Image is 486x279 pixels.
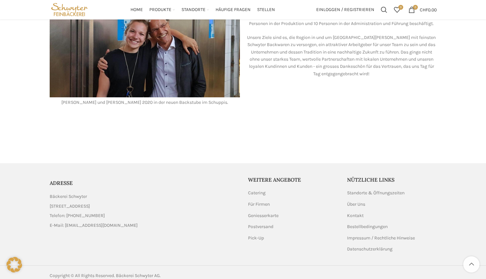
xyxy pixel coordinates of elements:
[257,3,275,16] a: Stellen
[347,190,405,196] a: Standorte & Öffnungszeiten
[149,7,171,13] span: Produkte
[181,3,209,16] a: Standorte
[248,224,274,230] a: Postversand
[347,201,366,208] a: Über Uns
[316,7,374,12] span: Einloggen / Registrieren
[50,193,87,200] span: Bäckerei Schwyter
[313,3,378,16] a: Einloggen / Registrieren
[248,190,266,196] a: Catering
[347,246,393,252] a: Datenschutzerklärung
[463,256,480,273] a: Scroll to top button
[420,7,428,12] span: CHF
[398,5,403,10] span: 0
[216,7,251,13] span: Häufige Fragen
[50,6,90,12] a: Site logo
[149,3,175,16] a: Produkte
[405,3,440,16] a: 0 CHF0.00
[347,224,388,230] a: Bestellbedingungen
[391,3,404,16] a: 0
[131,7,143,13] span: Home
[347,176,437,183] h5: Nützliche Links
[93,3,313,16] div: Main navigation
[181,7,206,13] span: Standorte
[248,201,270,208] a: Für Firmen
[50,203,90,210] span: [STREET_ADDRESS]
[391,3,404,16] div: Meine Wunschliste
[347,212,364,219] a: Kontakt
[257,7,275,13] span: Stellen
[131,3,143,16] a: Home
[246,34,437,78] p: Unsere Ziele sind es, die Region in und um [GEOGRAPHIC_DATA][PERSON_NAME] mit feinsten Schwyter B...
[50,99,240,106] p: [PERSON_NAME] und [PERSON_NAME] 2020 in der neuen Backstube im Schuppis.
[50,180,73,186] span: ADRESSE
[378,3,391,16] a: Suchen
[248,212,279,219] a: Geniesserkarte
[248,176,338,183] h5: Weitere Angebote
[413,5,418,10] span: 0
[50,212,238,219] a: List item link
[347,235,416,241] a: Impressum / Rechtliche Hinweise
[420,7,437,12] bdi: 0.00
[50,222,138,229] span: E-Mail: [EMAIL_ADDRESS][DOMAIN_NAME]
[216,3,251,16] a: Häufige Fragen
[248,235,265,241] a: Pick-Up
